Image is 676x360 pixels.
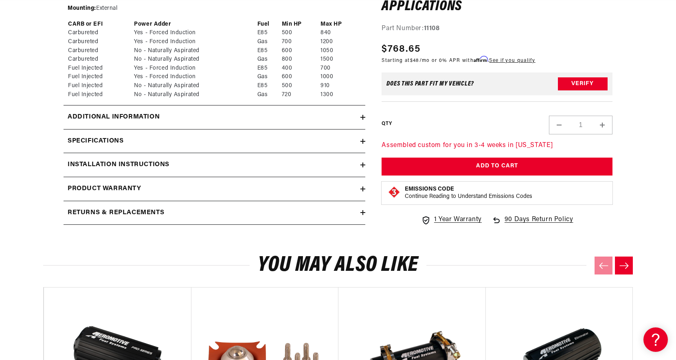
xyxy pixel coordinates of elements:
td: Fuel Injected [68,72,134,81]
td: 500 [281,81,320,90]
span: External [96,5,117,11]
th: CARB or EFI [68,20,134,29]
td: 1300 [320,90,361,99]
button: Verify [558,77,608,90]
a: 1 Year Warranty [421,215,482,225]
button: Previous slide [595,257,612,274]
td: Gas [257,90,281,99]
td: 700 [320,64,361,73]
td: Gas [257,55,281,64]
button: Add to Cart [382,157,612,176]
td: No - Naturally Aspirated [134,81,257,90]
th: Min HP [281,20,320,29]
td: E85 [257,81,281,90]
td: E85 [257,64,281,73]
p: Continue Reading to Understand Emissions Codes [405,193,532,200]
td: 910 [320,81,361,90]
td: No - Naturally Aspirated [134,46,257,55]
span: Mounting: [68,5,96,11]
td: 1000 [320,72,361,81]
td: Fuel Injected [68,81,134,90]
th: Power Adder [134,20,257,29]
th: Fuel [257,20,281,29]
td: 700 [281,37,320,46]
strong: Emissions Code [405,186,454,192]
a: 90 Days Return Policy [492,215,573,233]
label: QTY [382,120,392,127]
td: Yes - Forced Induction [134,29,257,37]
td: Yes - Forced Induction [134,64,257,73]
td: E85 [257,29,281,37]
summary: Returns & replacements [64,201,365,225]
span: 1 Year Warranty [434,215,482,225]
td: Yes - Forced Induction [134,37,257,46]
h2: Specifications [68,136,123,147]
td: 800 [281,55,320,64]
strong: 11108 [424,25,440,31]
th: Max HP [320,20,361,29]
span: 90 Days Return Policy [505,215,573,233]
p: Assembled custom for you in 3-4 weeks in [US_STATE] [382,140,612,151]
td: Fuel Injected [68,90,134,99]
td: Fuel Injected [68,64,134,73]
td: 400 [281,64,320,73]
td: No - Naturally Aspirated [134,90,257,99]
summary: Specifications [64,130,365,153]
h2: Returns & replacements [68,208,164,218]
summary: Installation Instructions [64,153,365,177]
td: 600 [281,72,320,81]
img: Emissions code [388,186,401,199]
td: 1500 [320,55,361,64]
td: Carbureted [68,46,134,55]
p: Starting at /mo or 0% APR with . [382,57,535,64]
h2: You may also like [43,256,633,275]
td: No - Naturally Aspirated [134,55,257,64]
summary: Product warranty [64,177,365,201]
div: Does This part fit My vehicle? [386,80,474,87]
td: 500 [281,29,320,37]
td: Carbureted [68,37,134,46]
td: 1200 [320,37,361,46]
td: 1050 [320,46,361,55]
td: Gas [257,72,281,81]
span: $48 [410,58,419,63]
button: Next slide [615,257,633,274]
td: 600 [281,46,320,55]
h2: Product warranty [68,184,141,194]
h2: Additional information [68,112,160,123]
td: Gas [257,37,281,46]
h2: Installation Instructions [68,160,169,170]
td: 840 [320,29,361,37]
td: E85 [257,46,281,55]
a: See if you qualify - Learn more about Affirm Financing (opens in modal) [489,58,535,63]
div: Part Number: [382,23,612,34]
td: 720 [281,90,320,99]
button: Emissions CodeContinue Reading to Understand Emissions Codes [405,186,532,200]
td: Yes - Forced Induction [134,72,257,81]
span: Affirm [474,56,488,62]
summary: Additional information [64,105,365,129]
span: $768.65 [382,42,420,57]
td: Carbureted [68,29,134,37]
td: Carbureted [68,55,134,64]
